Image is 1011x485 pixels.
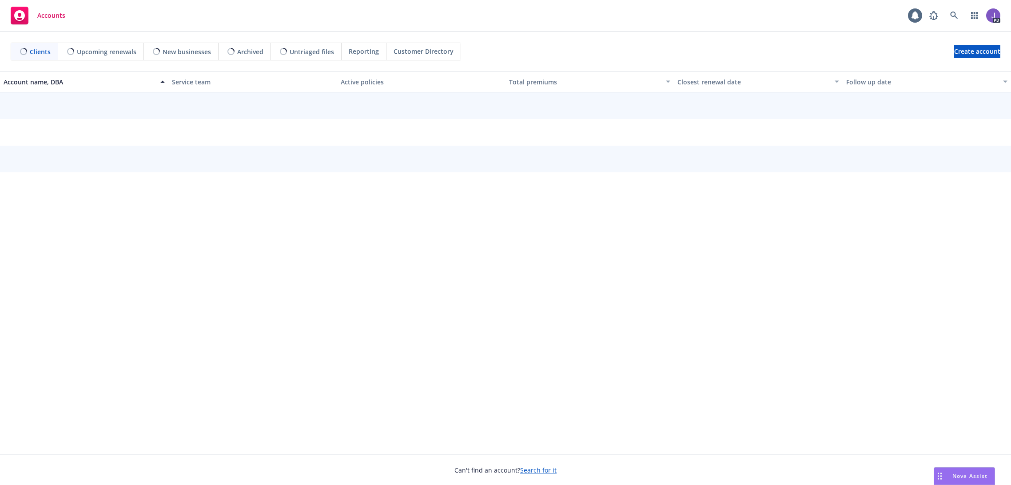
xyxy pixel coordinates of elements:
button: Closest renewal date [674,71,842,92]
span: New businesses [163,47,211,56]
a: Search for it [520,466,557,474]
span: Customer Directory [394,47,454,56]
button: Total premiums [505,71,674,92]
div: Total premiums [509,77,661,87]
span: Untriaged files [290,47,334,56]
a: Create account [954,45,1000,58]
a: Switch app [966,7,983,24]
button: Follow up date [843,71,1011,92]
div: Drag to move [934,468,945,485]
span: Nova Assist [952,472,987,480]
span: Upcoming renewals [77,47,136,56]
button: Service team [168,71,337,92]
span: Create account [954,43,1000,60]
button: Active policies [337,71,505,92]
span: Clients [30,47,51,56]
div: Follow up date [846,77,998,87]
div: Closest renewal date [677,77,829,87]
span: Archived [237,47,263,56]
img: photo [986,8,1000,23]
button: Nova Assist [934,467,995,485]
div: Active policies [341,77,502,87]
a: Report a Bug [925,7,943,24]
div: Service team [172,77,333,87]
span: Can't find an account? [454,465,557,475]
div: Account name, DBA [4,77,155,87]
span: Reporting [349,47,379,56]
span: Accounts [37,12,65,19]
a: Search [945,7,963,24]
a: Accounts [7,3,69,28]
